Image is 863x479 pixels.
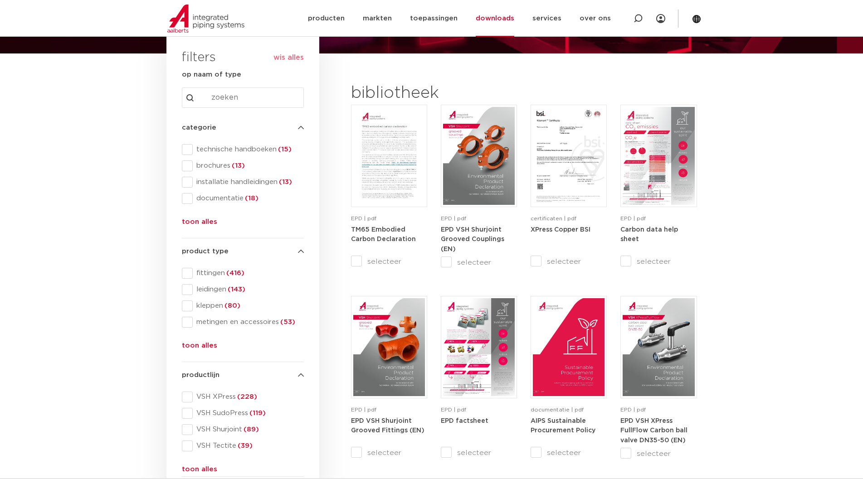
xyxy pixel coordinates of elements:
[351,226,416,243] a: TM65 Embodied Carbon Declaration
[620,226,678,243] a: Carbon data help sheet
[620,227,678,243] strong: Carbon data help sheet
[351,82,512,104] h2: bibliotheek
[248,410,266,416] span: (119)
[182,71,241,78] strong: op naam of type
[193,301,304,310] span: kleppen
[277,146,292,153] span: (15)
[441,226,504,252] a: EPD VSH Shurjoint Grooved Couplings (EN)
[182,122,304,133] h4: categorie
[620,407,646,412] span: EPD | pdf
[193,425,304,434] span: VSH Shurjoint
[441,407,466,412] span: EPD | pdf
[226,286,245,293] span: (143)
[531,216,576,221] span: certificaten | pdf
[182,160,304,171] div: brochures(13)
[351,447,427,458] label: selecteer
[533,298,605,396] img: Aips_A4Sustainable-Procurement-Policy_5011446_EN-pdf.jpg
[193,285,304,294] span: leidingen
[620,216,646,221] span: EPD | pdf
[182,464,217,479] button: toon alles
[193,194,304,203] span: documentatie
[531,256,607,267] label: selecteer
[531,447,607,458] label: selecteer
[273,53,304,62] button: wis alles
[182,177,304,188] div: installatie handleidingen(13)
[182,300,304,311] div: kleppen(80)
[351,417,424,434] a: EPD VSH Shurjoint Grooved Fittings (EN)
[182,408,304,419] div: VSH SudoPress(119)
[182,268,304,279] div: fittingen(416)
[531,227,590,233] strong: XPress Copper BSI
[182,317,304,328] div: metingen en accessoires(53)
[182,47,216,69] h3: filters
[620,256,697,267] label: selecteer
[279,319,295,325] span: (53)
[236,442,253,449] span: (39)
[182,370,304,381] h4: productlijn
[230,162,245,169] span: (13)
[278,179,292,185] span: (13)
[225,270,244,276] span: (416)
[236,393,257,400] span: (228)
[242,426,259,433] span: (89)
[620,417,687,444] a: EPD VSH XPress FullFlow Carbon ball valve DN35-50 (EN)
[193,269,304,278] span: fittingen
[353,298,425,396] img: VSH-Shurjoint-Grooved-Fittings_A4EPD_5011523_EN-pdf.jpg
[620,448,697,459] label: selecteer
[531,407,584,412] span: documentatie | pdf
[351,216,376,221] span: EPD | pdf
[443,107,515,205] img: VSH-Shurjoint-Grooved-Couplings_A4EPD_5011512_EN-pdf.jpg
[531,417,595,434] a: AIPS Sustainable Procurement Policy
[193,392,304,402] span: VSH XPress
[182,424,304,435] div: VSH Shurjoint(89)
[441,257,517,268] label: selecteer
[441,417,488,424] a: EPD factsheet
[441,216,466,221] span: EPD | pdf
[441,447,517,458] label: selecteer
[193,441,304,450] span: VSH Tectite
[182,144,304,155] div: technische handboeken(15)
[182,193,304,204] div: documentatie(18)
[182,246,304,257] h4: product type
[623,298,694,396] img: VSH-XPress-Carbon-BallValveDN35-50_A4EPD_5011435-_2024_1.0_EN-pdf.jpg
[182,392,304,402] div: VSH XPress(228)
[351,407,376,412] span: EPD | pdf
[223,302,240,309] span: (80)
[193,409,304,418] span: VSH SudoPress
[193,318,304,327] span: metingen en accessoires
[193,161,304,170] span: brochures
[193,178,304,187] span: installatie handleidingen
[623,107,694,205] img: NL-Carbon-data-help-sheet-pdf.jpg
[182,217,217,231] button: toon alles
[531,226,590,233] a: XPress Copper BSI
[351,256,427,267] label: selecteer
[182,340,217,355] button: toon alles
[244,195,258,202] span: (18)
[443,298,515,396] img: Aips-EPD-A4Factsheet_NL-pdf.jpg
[353,107,425,205] img: TM65-Embodied-Carbon-Declaration-pdf.jpg
[351,227,416,243] strong: TM65 Embodied Carbon Declaration
[182,284,304,295] div: leidingen(143)
[193,145,304,154] span: technische handboeken
[441,227,504,252] strong: EPD VSH Shurjoint Grooved Couplings (EN)
[182,440,304,451] div: VSH Tectite(39)
[533,107,605,205] img: XPress_Koper_BSI-pdf.jpg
